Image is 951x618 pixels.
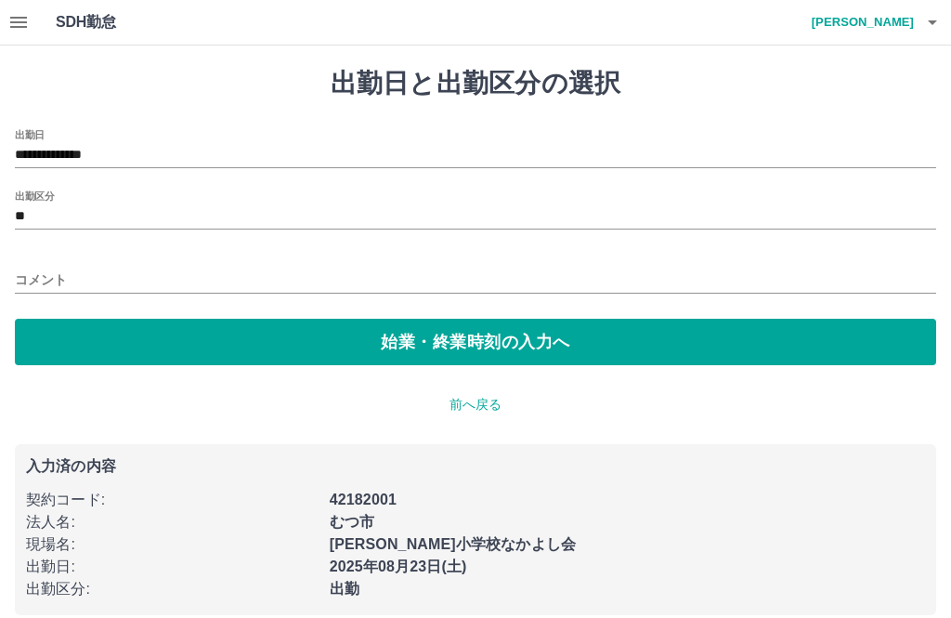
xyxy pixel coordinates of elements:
button: 始業・終業時刻の入力へ [15,319,936,365]
label: 出勤区分 [15,189,54,203]
p: 前へ戻る [15,395,936,414]
b: むつ市 [330,514,374,530]
b: 2025年08月23日(土) [330,559,467,574]
p: 出勤区分 : [26,578,319,600]
b: 42182001 [330,492,397,507]
p: 契約コード : [26,489,319,511]
h1: 出勤日と出勤区分の選択 [15,68,936,99]
p: 入力済の内容 [26,459,925,474]
b: 出勤 [330,581,359,597]
p: 法人名 : [26,511,319,533]
label: 出勤日 [15,127,45,141]
b: [PERSON_NAME]小学校なかよし会 [330,536,576,552]
p: 出勤日 : [26,556,319,578]
p: 現場名 : [26,533,319,556]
